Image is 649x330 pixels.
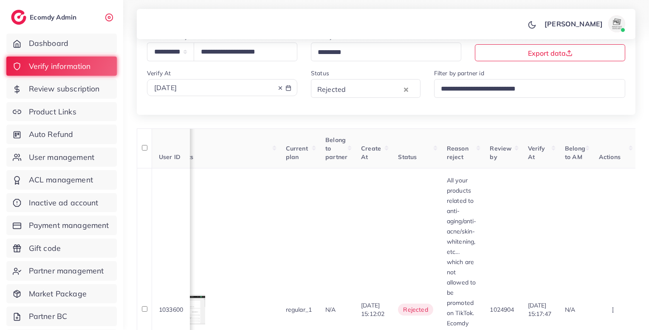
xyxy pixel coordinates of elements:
span: Product Links [29,106,76,117]
span: Export data [528,49,573,57]
a: Gift code [6,239,117,258]
span: Review subscription [29,83,100,94]
span: ACL management [29,174,93,185]
span: Review by [490,145,511,161]
span: [DATE] [154,83,177,92]
span: Partner management [29,265,104,276]
input: Search for option [438,82,615,96]
span: Auto Refund [29,129,73,140]
span: Current plan [286,145,308,161]
button: Clear Selected [404,84,408,94]
img: logo [11,10,26,25]
span: [DATE] 15:17:47 [528,302,551,318]
span: Dashboard [29,38,68,49]
span: Rejected [316,83,347,96]
div: Search for option [311,79,420,97]
label: Filter by partner id [434,69,484,77]
span: 1033600 [159,306,183,313]
span: regular_1 [286,306,312,313]
span: [DATE] 15:12:02 [361,302,384,318]
span: User ID [159,153,181,161]
a: Auto Refund [6,125,117,144]
a: Partner BC [6,307,117,326]
a: ACL management [6,170,117,190]
span: Inactive ad account [29,197,99,208]
span: Payment management [29,220,109,231]
a: logoEcomdy Admin [11,10,79,25]
span: Belong to partner [325,136,347,161]
p: [PERSON_NAME] [545,19,603,29]
input: Search for option [348,82,401,96]
a: Partner management [6,261,117,281]
a: Market Package [6,284,117,304]
span: Verify At [528,145,545,161]
span: Create At [361,145,381,161]
a: Inactive ad account [6,193,117,213]
img: avatar [608,15,625,32]
a: User management [6,148,117,167]
span: Belong to AM [565,145,585,161]
a: Review subscription [6,79,117,99]
span: Verify information [29,61,91,72]
h2: Ecomdy Admin [30,13,79,21]
span: Reason reject [447,145,468,161]
span: Market Package [29,288,87,299]
input: Search for option [315,46,450,59]
span: User management [29,152,94,163]
label: Verify At [147,69,171,77]
a: [PERSON_NAME]avatar [540,15,629,32]
a: Product Links [6,102,117,122]
a: Verify information [6,57,117,76]
button: Export data [475,44,625,61]
div: Search for option [311,43,461,61]
a: Dashboard [6,34,117,53]
span: N/A [565,306,575,313]
span: Actions [599,153,621,161]
label: Status [311,69,329,77]
span: Gift code [29,243,61,254]
a: Payment management [6,216,117,235]
div: Search for option [434,79,626,97]
span: N/A [325,306,336,313]
span: Partner BC [29,311,68,322]
span: rejected [398,304,433,316]
span: Status [398,153,417,161]
span: 1024904 [490,306,514,313]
